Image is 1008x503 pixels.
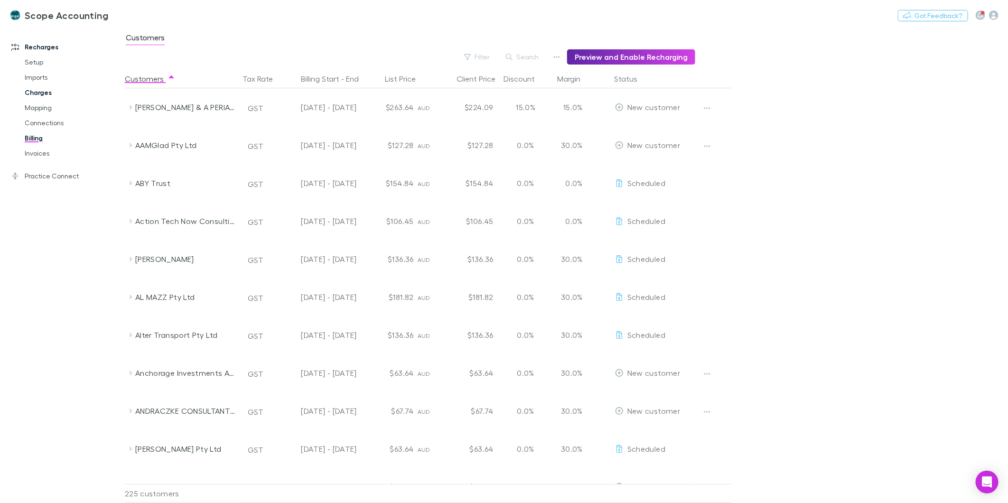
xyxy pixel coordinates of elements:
[243,480,268,495] button: GST
[558,215,583,227] p: 0.0%
[418,104,430,112] span: AUD
[558,329,583,341] p: 30.0%
[361,126,418,164] div: $127.28
[301,69,370,88] button: Billing Start - End
[627,368,680,377] span: New customer
[418,142,430,149] span: AUD
[457,69,507,88] button: Client Price
[504,69,546,88] button: Discount
[627,292,665,301] span: Scheduled
[440,240,497,278] div: $136.36
[279,126,357,164] div: [DATE] - [DATE]
[418,370,430,377] span: AUD
[385,69,427,88] button: List Price
[2,168,131,184] a: Practice Connect
[135,430,236,468] div: [PERSON_NAME] Pty Ltd
[497,316,554,354] div: 0.0%
[25,9,108,21] h3: Scope Accounting
[558,253,583,265] p: 30.0%
[361,88,418,126] div: $263.64
[15,100,131,115] a: Mapping
[627,482,680,491] span: New customer
[627,254,665,263] span: Scheduled
[361,240,418,278] div: $136.36
[418,446,430,453] span: AUD
[440,278,497,316] div: $181.82
[558,481,583,493] p: 0.0%
[497,278,554,316] div: 0.0%
[501,51,544,63] button: Search
[440,430,497,468] div: $63.64
[15,130,131,146] a: Billing
[361,164,418,202] div: $154.84
[497,202,554,240] div: 0.0%
[125,69,175,88] button: Customers
[243,101,268,116] button: GST
[135,392,236,430] div: ANDRACZKE CONSULTANTS PTY LTD
[497,126,554,164] div: 0.0%
[440,202,497,240] div: $106.45
[279,430,357,468] div: [DATE] - [DATE]
[15,85,131,100] a: Charges
[361,316,418,354] div: $136.36
[497,354,554,392] div: 0.0%
[243,290,268,306] button: GST
[279,278,357,316] div: [DATE] - [DATE]
[627,102,680,112] span: New customer
[243,177,268,192] button: GST
[125,430,736,468] div: [PERSON_NAME] Pty LtdGST[DATE] - [DATE]$63.64AUD$63.640.0%30.0%EditScheduled
[243,442,268,457] button: GST
[2,39,131,55] a: Recharges
[125,278,736,316] div: AL MAZZ Pty LtdGST[DATE] - [DATE]$181.82AUD$181.820.0%30.0%EditScheduled
[558,405,583,417] p: 30.0%
[361,278,418,316] div: $181.82
[497,392,554,430] div: 0.0%
[125,354,736,392] div: Anchorage Investments Australia Pty LtdGST[DATE] - [DATE]$63.64AUD$63.640.0%30.0%EditNew customer
[243,252,268,268] button: GST
[125,240,736,278] div: [PERSON_NAME]GST[DATE] - [DATE]$136.36AUD$136.360.0%30.0%EditScheduled
[627,216,665,225] span: Scheduled
[440,354,497,392] div: $63.64
[126,33,165,45] span: Customers
[558,102,583,113] p: 15.0%
[440,164,497,202] div: $154.84
[15,115,131,130] a: Connections
[418,218,430,225] span: AUD
[125,88,736,126] div: [PERSON_NAME] & A PERIANAICKENPALAYAMGST[DATE] - [DATE]$263.64AUD$224.0915.0%15.0%EditNew customer
[125,316,736,354] div: Alter Transport Pty LtdGST[DATE] - [DATE]$136.36AUD$136.360.0%30.0%EditScheduled
[898,10,968,21] button: Got Feedback?
[243,69,284,88] button: Tax Rate
[497,88,554,126] div: 15.0%
[418,332,430,339] span: AUD
[279,88,357,126] div: [DATE] - [DATE]
[135,164,236,202] div: ABY Trust
[279,316,357,354] div: [DATE] - [DATE]
[497,164,554,202] div: 0.0%
[558,367,583,379] p: 30.0%
[557,69,592,88] button: Margin
[361,202,418,240] div: $106.45
[627,178,665,187] span: Scheduled
[418,180,430,187] span: AUD
[9,9,21,21] img: Scope Accounting's Logo
[497,430,554,468] div: 0.0%
[243,139,268,154] button: GST
[15,70,131,85] a: Imports
[135,278,236,316] div: AL MAZZ Pty Ltd
[243,366,268,382] button: GST
[135,316,236,354] div: Alter Transport Pty Ltd
[567,49,695,65] button: Preview and Enable Recharging
[558,443,583,455] p: 30.0%
[135,126,236,164] div: AAMGlad Pty Ltd
[15,146,131,161] a: Invoices
[440,392,497,430] div: $67.74
[279,240,357,278] div: [DATE] - [DATE]
[279,392,357,430] div: [DATE] - [DATE]
[627,330,665,339] span: Scheduled
[243,214,268,230] button: GST
[279,354,357,392] div: [DATE] - [DATE]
